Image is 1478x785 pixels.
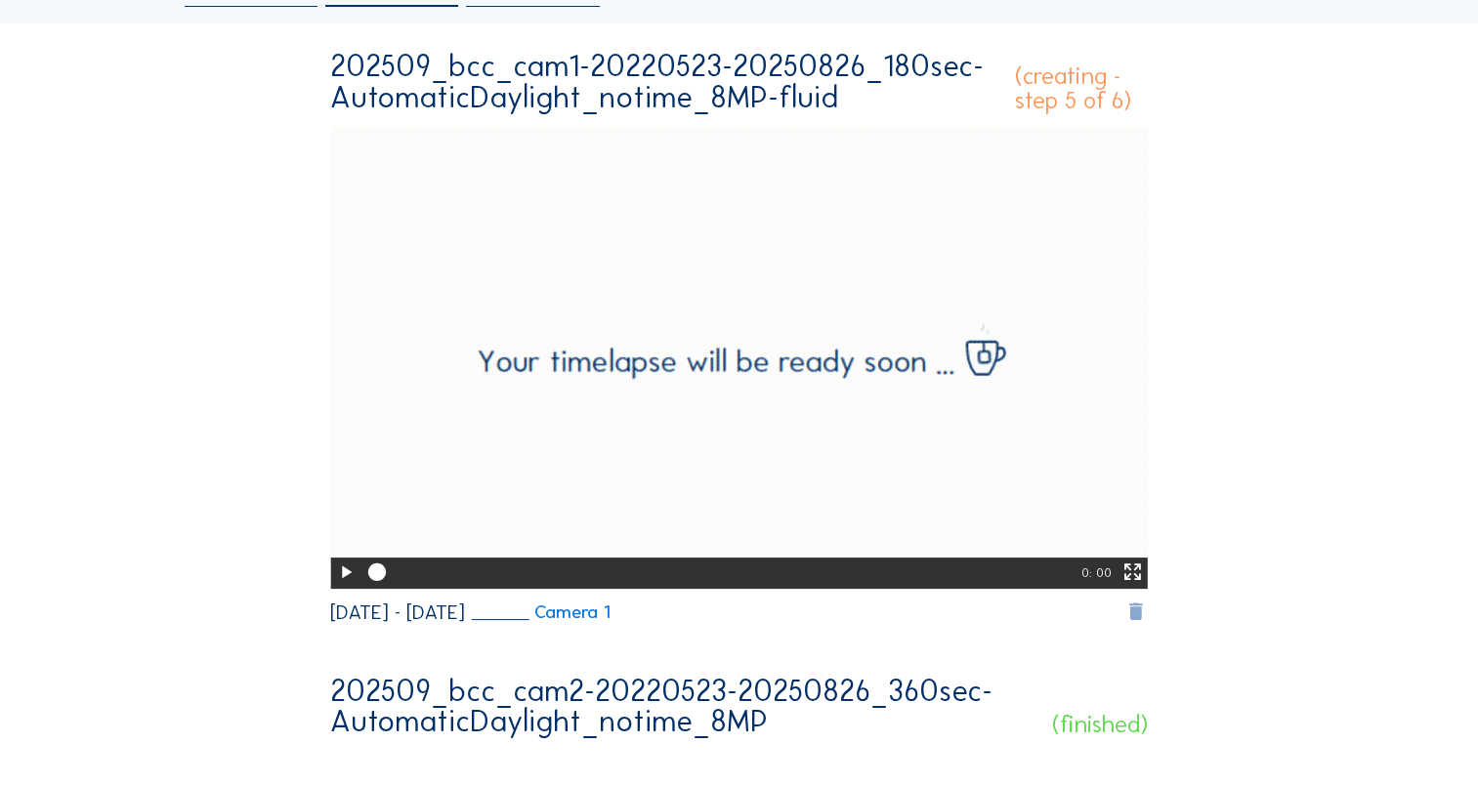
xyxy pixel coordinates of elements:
[471,603,611,622] a: Camera 1
[1052,712,1148,736] div: (finished)
[1015,63,1148,112] div: (creating - step 5 of 6)
[1080,558,1114,589] div: 0: 00
[330,676,1044,737] div: 202509_bcc_cam2-20220523-20250826_360sec-AutomaticDaylight_notime_8MP
[330,127,1148,587] video: Your browser does not support the video tag.
[330,51,1007,112] div: 202509_bcc_cam1-20220523-20250826_180sec-AutomaticDaylight_notime_8MP-fluid
[330,602,465,622] div: [DATE] - [DATE]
